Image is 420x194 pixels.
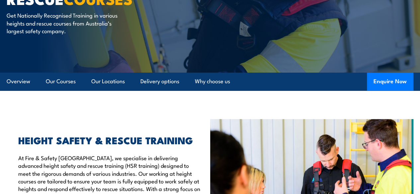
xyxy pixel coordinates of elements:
[7,11,128,34] p: Get Nationally Recognised Training in various heights and rescue courses from Australia’s largest...
[367,73,413,91] button: Enquire Now
[140,73,179,90] a: Delivery options
[195,73,230,90] a: Why choose us
[46,73,76,90] a: Our Courses
[18,136,200,144] h2: HEIGHT SAFETY & RESCUE TRAINING
[7,73,30,90] a: Overview
[91,73,125,90] a: Our Locations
